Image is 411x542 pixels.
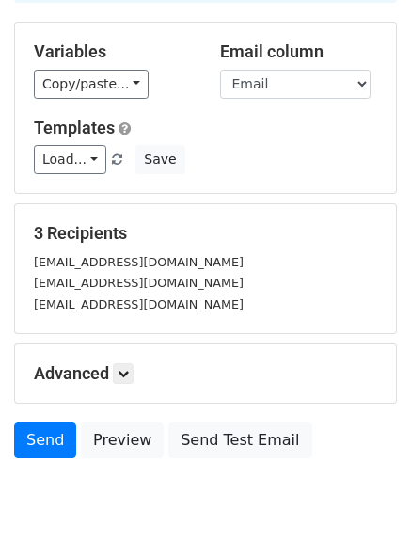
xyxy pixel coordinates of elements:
a: Send Test Email [168,422,311,458]
a: Templates [34,118,115,137]
h5: Variables [34,41,192,62]
a: Preview [81,422,164,458]
small: [EMAIL_ADDRESS][DOMAIN_NAME] [34,297,244,311]
h5: Advanced [34,363,377,384]
small: [EMAIL_ADDRESS][DOMAIN_NAME] [34,276,244,290]
iframe: Chat Widget [317,452,411,542]
a: Copy/paste... [34,70,149,99]
small: [EMAIL_ADDRESS][DOMAIN_NAME] [34,255,244,269]
h5: Email column [220,41,378,62]
a: Load... [34,145,106,174]
div: Widget de chat [317,452,411,542]
a: Send [14,422,76,458]
button: Save [135,145,184,174]
h5: 3 Recipients [34,223,377,244]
